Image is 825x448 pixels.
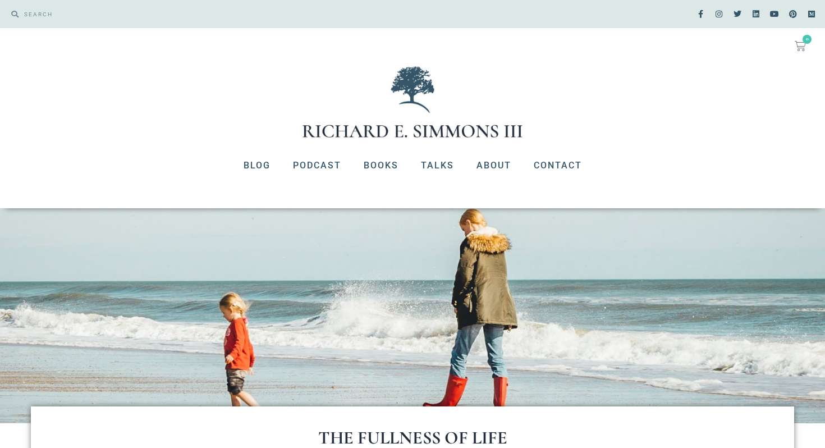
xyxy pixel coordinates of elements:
a: 0 [781,34,819,58]
a: Talks [410,151,465,180]
a: Blog [232,151,282,180]
a: Podcast [282,151,352,180]
input: SEARCH [19,6,407,22]
span: 0 [803,35,812,44]
h1: The Fullness of Life [76,429,749,447]
a: Books [352,151,410,180]
a: About [465,151,522,180]
a: Contact [522,151,593,180]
